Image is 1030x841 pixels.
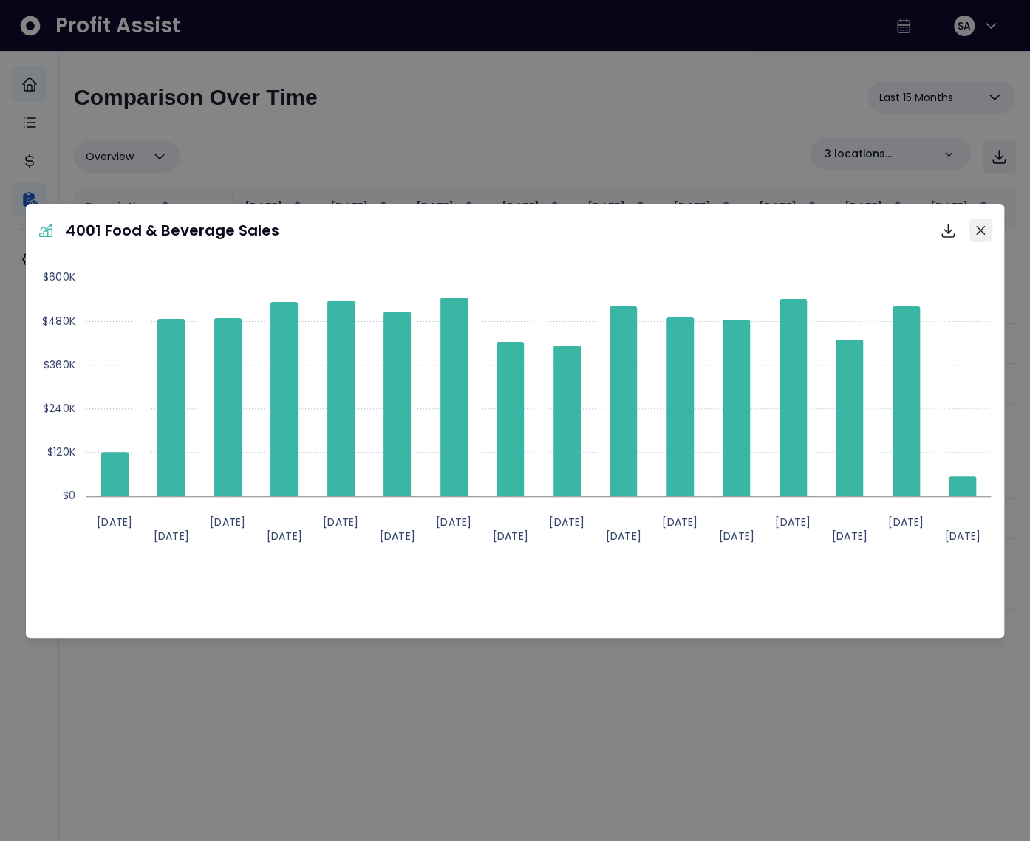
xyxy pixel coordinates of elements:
text: [DATE] [662,515,698,529]
text: $600K [43,270,75,284]
text: [DATE] [266,529,301,543]
p: 4001 Food & Beverage Sales [66,219,279,241]
text: [DATE] [775,515,811,529]
text: [DATE] [492,529,528,543]
text: [DATE] [605,529,641,543]
text: $0 [62,488,75,503]
text: [DATE] [436,515,471,529]
button: Download options [933,216,963,245]
text: [DATE] [323,515,358,529]
text: $360K [44,357,75,372]
button: Close [969,219,992,242]
text: [DATE] [718,529,754,543]
text: $120K [47,444,75,459]
text: [DATE] [153,529,188,543]
text: [DATE] [944,529,980,543]
text: [DATE] [831,529,867,543]
text: [DATE] [379,529,415,543]
text: [DATE] [549,515,584,529]
text: $480K [42,314,75,329]
text: [DATE] [210,515,245,529]
text: [DATE] [888,515,924,529]
text: $240K [43,401,75,416]
text: [DATE] [97,515,132,529]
